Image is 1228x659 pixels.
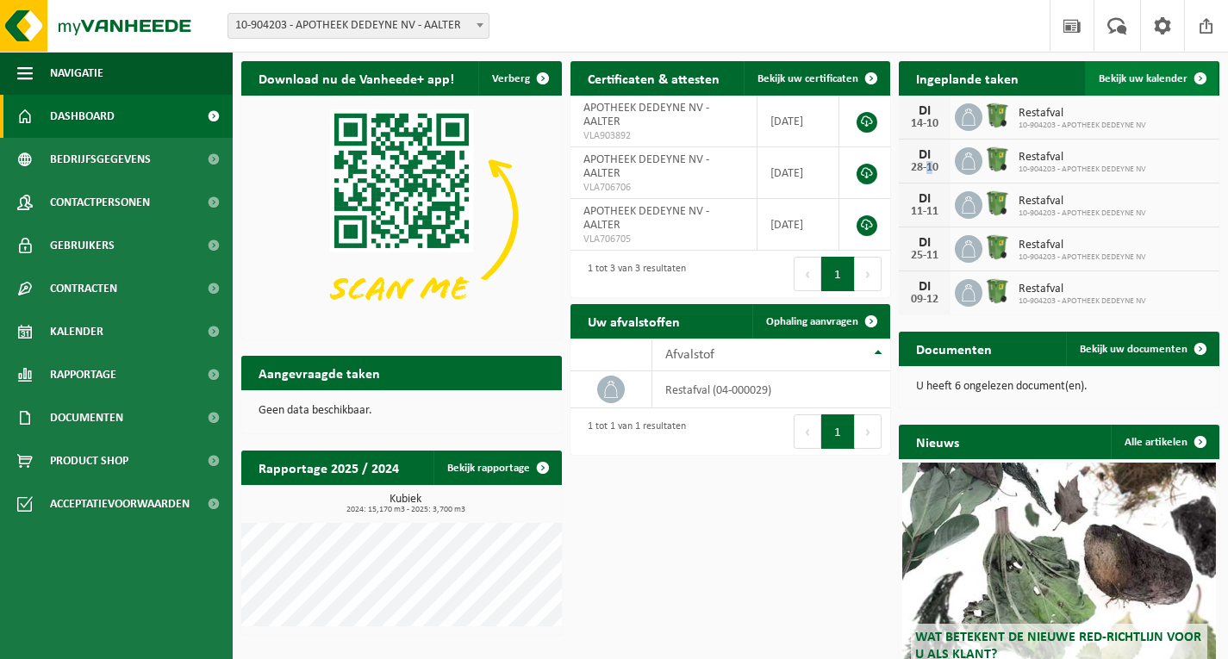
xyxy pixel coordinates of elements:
[899,425,976,458] h2: Nieuws
[1080,344,1187,355] span: Bekijk uw documenten
[570,61,737,95] h2: Certificaten & attesten
[433,451,560,485] a: Bekijk rapportage
[579,413,686,451] div: 1 tot 1 van 1 resultaten
[1019,283,1146,296] span: Restafval
[50,439,128,482] span: Product Shop
[907,206,942,218] div: 11-11
[50,181,150,224] span: Contactpersonen
[1019,239,1146,252] span: Restafval
[757,73,858,84] span: Bekijk uw certificaten
[1019,208,1146,219] span: 10-904203 - APOTHEEK DEDEYNE NV
[1019,107,1146,121] span: Restafval
[1019,121,1146,131] span: 10-904203 - APOTHEEK DEDEYNE NV
[757,199,839,251] td: [DATE]
[982,189,1012,218] img: WB-0370-HPE-GN-50
[652,371,890,408] td: restafval (04-000029)
[50,353,116,396] span: Rapportage
[899,332,1009,365] h2: Documenten
[50,482,190,525] span: Acceptatievoorwaarden
[982,101,1012,130] img: WB-0370-HPE-GN-50
[570,304,697,338] h2: Uw afvalstoffen
[907,118,942,130] div: 14-10
[583,129,744,143] span: VLA903892
[1019,252,1146,263] span: 10-904203 - APOTHEEK DEDEYNE NV
[1019,296,1146,307] span: 10-904203 - APOTHEEK DEDEYNE NV
[982,277,1012,306] img: WB-0370-HPE-GN-50
[907,250,942,262] div: 25-11
[583,181,744,195] span: VLA706706
[259,405,545,417] p: Geen data beschikbaar.
[1019,165,1146,175] span: 10-904203 - APOTHEEK DEDEYNE NV
[821,414,855,449] button: 1
[50,138,151,181] span: Bedrijfsgegevens
[241,356,397,389] h2: Aangevraagde taken
[228,13,489,39] span: 10-904203 - APOTHEEK DEDEYNE NV - AALTER
[50,52,103,95] span: Navigatie
[766,316,858,327] span: Ophaling aanvragen
[907,162,942,174] div: 28-10
[794,257,821,291] button: Previous
[757,96,839,147] td: [DATE]
[907,192,942,206] div: DI
[228,14,489,38] span: 10-904203 - APOTHEEK DEDEYNE NV - AALTER
[982,233,1012,262] img: WB-0370-HPE-GN-50
[50,267,117,310] span: Contracten
[250,494,562,514] h3: Kubiek
[907,280,942,294] div: DI
[583,153,709,180] span: APOTHEEK DEDEYNE NV - AALTER
[579,255,686,293] div: 1 tot 3 van 3 resultaten
[478,61,560,96] button: Verberg
[1019,195,1146,208] span: Restafval
[907,294,942,306] div: 09-12
[241,61,471,95] h2: Download nu de Vanheede+ app!
[752,304,888,339] a: Ophaling aanvragen
[241,96,562,336] img: Download de VHEPlus App
[855,414,882,449] button: Next
[855,257,882,291] button: Next
[50,396,123,439] span: Documenten
[982,145,1012,174] img: WB-0370-HPE-GN-50
[744,61,888,96] a: Bekijk uw certificaten
[50,95,115,138] span: Dashboard
[794,414,821,449] button: Previous
[250,506,562,514] span: 2024: 15,170 m3 - 2025: 3,700 m3
[492,73,530,84] span: Verberg
[1111,425,1218,459] a: Alle artikelen
[1066,332,1218,366] a: Bekijk uw documenten
[1099,73,1187,84] span: Bekijk uw kalender
[821,257,855,291] button: 1
[1019,151,1146,165] span: Restafval
[899,61,1036,95] h2: Ingeplande taken
[241,451,416,484] h2: Rapportage 2025 / 2024
[907,104,942,118] div: DI
[583,205,709,232] span: APOTHEEK DEDEYNE NV - AALTER
[907,148,942,162] div: DI
[50,310,103,353] span: Kalender
[907,236,942,250] div: DI
[1085,61,1218,96] a: Bekijk uw kalender
[583,102,709,128] span: APOTHEEK DEDEYNE NV - AALTER
[50,224,115,267] span: Gebruikers
[665,348,714,362] span: Afvalstof
[583,233,744,246] span: VLA706705
[757,147,839,199] td: [DATE]
[916,381,1202,393] p: U heeft 6 ongelezen document(en).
